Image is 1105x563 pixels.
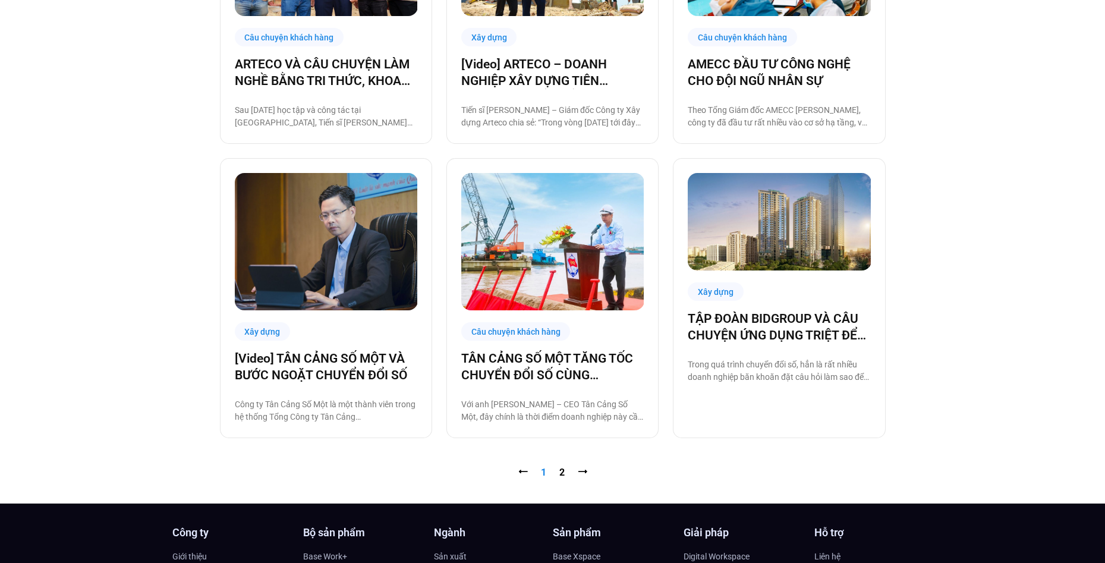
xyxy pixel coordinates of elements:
[461,350,644,383] a: TÂN CẢNG SỐ MỘT TĂNG TỐC CHUYỂN ĐỔI SỐ CÙNG [DOMAIN_NAME]
[559,467,565,478] a: 2
[235,322,291,341] div: Xây dựng
[461,56,644,89] a: [Video] ARTECO – DOANH NGHIỆP XÂY DỰNG TIÊN PHONG CHUYỂN ĐỔI SỐ
[235,350,417,383] a: [Video] TÂN CẢNG SỐ MỘT VÀ BƯỚC NGOẶT CHUYỂN ĐỔI SỐ
[688,104,870,129] p: Theo Tổng Giám đốc AMECC [PERSON_NAME], công ty đã đầu tư rất nhiều vào cơ sở hạ tầng, vật chất v...
[235,56,417,89] a: ARTECO VÀ CÂU CHUYỆN LÀM NGHỀ BẰNG TRI THỨC, KHOA HỌC VÀ CÔNG NGHỆ
[578,467,587,478] a: ⭢
[684,527,802,538] h4: Giải pháp
[220,466,886,480] nav: Pagination
[461,398,644,423] p: Với anh [PERSON_NAME] – CEO Tân Cảng Số Một, đây chính là thời điểm doanh nghiệp này cần tăng tốc...
[235,104,417,129] p: Sau [DATE] học tập và công tác tại [GEOGRAPHIC_DATA], Tiến sĩ [PERSON_NAME] trở về [GEOGRAPHIC_DA...
[235,28,344,46] div: Câu chuyện khách hàng
[434,527,553,538] h4: Ngành
[461,104,644,129] p: Tiến sĩ [PERSON_NAME] – Giám đốc Công ty Xây dựng Arteco chia sẻ: “Trong vòng [DATE] tới đây và t...
[303,527,422,538] h4: Bộ sản phẩm
[541,467,546,478] span: 1
[814,527,933,538] h4: Hỗ trợ
[688,310,870,344] a: TẬP ĐOÀN BIDGROUP VÀ CÂU CHUYỆN ỨNG DỤNG TRIỆT ĐỂ CÔNG NGHỆ BASE TRONG VẬN HÀNH & QUẢN TRỊ
[688,28,797,46] div: Câu chuyện khách hàng
[688,56,870,89] a: AMECC ĐẦU TƯ CÔNG NGHỆ CHO ĐỘI NGŨ NHÂN SỰ
[688,358,870,383] p: Trong quá trình chuyển đổi số, hẳn là rất nhiều doanh nghiệp băn khoăn đặt câu hỏi làm sao để tri...
[553,527,672,538] h4: Sản phẩm
[461,28,517,46] div: Xây dựng
[688,282,744,301] div: Xây dựng
[518,467,528,478] span: ⭠
[172,527,291,538] h4: Công ty
[235,398,417,423] p: Công ty Tân Cảng Số Một là một thành viên trong hệ thống Tổng Công ty Tân Cảng [GEOGRAPHIC_DATA] ...
[461,322,571,341] div: Câu chuyện khách hàng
